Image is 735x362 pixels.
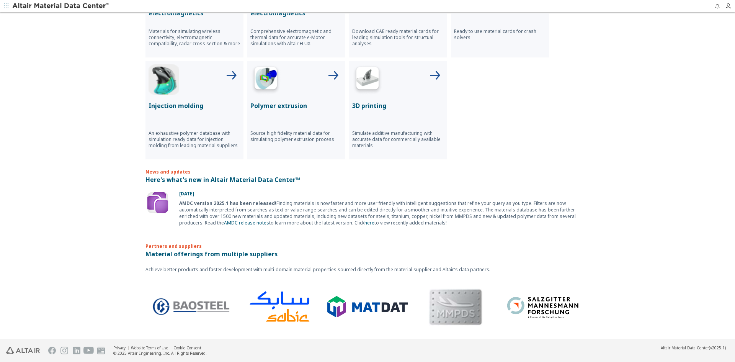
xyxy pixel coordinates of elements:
[145,190,170,215] img: Update Icon Software
[224,219,269,226] a: AMDC release notes
[149,28,240,47] p: Materials for simulating wireless connectivity, electromagnetic compatibility, radar cross sectio...
[145,249,590,259] p: Material offerings from multiple suppliers
[352,101,444,110] p: 3D printing
[250,101,342,110] p: Polymer extrusion
[352,28,444,47] p: Download CAE ready material cards for leading simulation tools for structual analyses
[179,200,590,226] div: Finding materials is now faster and more user friendly with intelligent suggestions that refine y...
[6,347,40,354] img: Altair Engineering
[179,190,590,197] p: [DATE]
[173,345,201,351] a: Cookie Consent
[415,279,495,334] img: MMPDS Logo
[503,292,583,322] img: Logo - Salzgitter
[113,351,207,356] div: © 2025 Altair Engineering, Inc. All Rights Reserved.
[149,130,240,149] p: An exhaustive polymer database with simulation ready data for injection molding from leading mate...
[131,345,168,351] a: Website Terms of Use
[352,64,383,95] img: 3D Printing Icon
[238,281,319,332] img: Logo - Sabic
[179,200,276,206] b: AMDC version 2025.1 has been released!
[661,345,726,351] div: (v2025.1)
[349,61,447,159] button: 3D Printing Icon3D printingSimulate additive manufacturing with accurate data for commercially av...
[149,64,179,95] img: Injection Molding Icon
[250,64,281,95] img: Polymer Extrusion Icon
[150,297,231,316] img: Logo - BaoSteel
[145,61,243,159] button: Injection Molding IconInjection moldingAn exhaustive polymer database with simulation ready data ...
[364,219,374,226] a: here
[327,296,407,317] img: Logo - MatDat
[145,231,590,249] p: Partners and suppliers
[250,130,342,143] p: Source high fidelity material data for simulating polymer extrusion process
[12,2,110,10] img: Altair Material Data Center
[149,101,240,110] p: Injection molding
[145,266,590,273] p: Achieve better products and faster development with multi-domain material properties sourced dire...
[113,345,126,351] a: Privacy
[145,175,590,184] p: Here's what's new in Altair Material Data Center™
[247,61,345,159] button: Polymer Extrusion IconPolymer extrusionSource high fidelity material data for simulating polymer ...
[454,28,546,41] p: Ready to use material cards for crash solvers
[250,28,342,47] p: Comprehensive electromagnetic and thermal data for accurate e-Motor simulations with Altair FLUX
[661,345,709,351] span: Altair Material Data Center
[352,130,444,149] p: Simulate additive manufacturing with accurate data for commercially available materials
[145,169,590,175] p: News and updates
